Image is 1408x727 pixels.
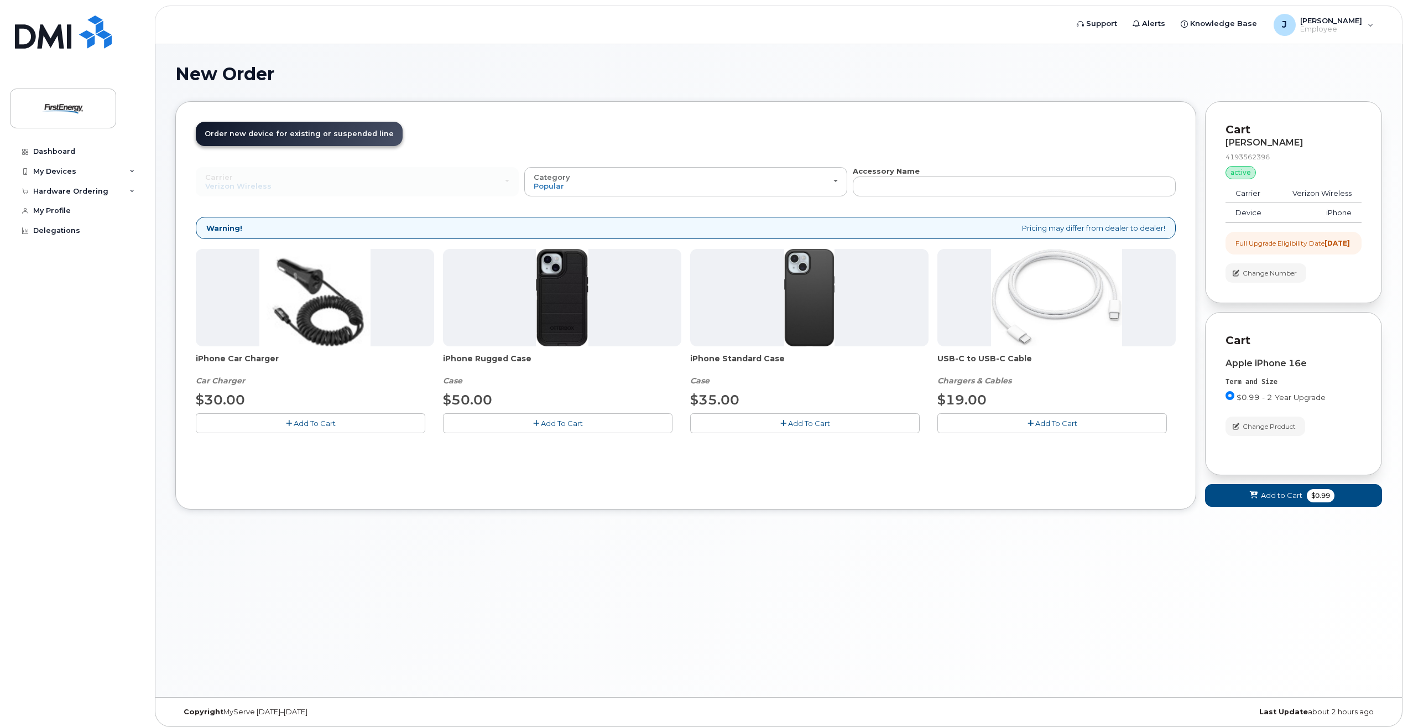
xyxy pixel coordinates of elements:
[1360,679,1400,719] iframe: Messenger Launcher
[1226,122,1362,138] p: Cart
[443,353,681,386] div: iPhone Rugged Case
[196,217,1176,240] div: Pricing may differ from dealer to dealer!
[205,129,394,138] span: Order new device for existing or suspended line
[1226,391,1234,400] input: $0.99 - 2 Year Upgrade
[690,353,929,386] div: iPhone Standard Case
[1324,239,1350,247] strong: [DATE]
[1226,203,1275,223] td: Device
[175,708,577,716] div: MyServe [DATE]–[DATE]
[853,167,920,175] strong: Accessory Name
[1205,484,1382,507] button: Add to Cart $0.99
[1035,419,1077,428] span: Add To Cart
[1226,333,1362,349] p: Cart
[1226,359,1362,368] div: Apple iPhone 16e
[690,353,929,375] span: iPhone Standard Case
[1243,268,1297,278] span: Change Number
[1275,184,1362,204] td: Verizon Wireless
[443,413,672,433] button: Add To Cart
[937,376,1011,386] em: Chargers & Cables
[991,249,1122,346] img: USB-C.jpg
[534,181,564,190] span: Popular
[690,413,920,433] button: Add To Cart
[937,353,1176,375] span: USB-C to USB-C Cable
[206,223,242,233] strong: Warning!
[1226,138,1362,148] div: [PERSON_NAME]
[788,419,830,428] span: Add To Cart
[196,353,434,375] span: iPhone Car Charger
[1259,708,1308,716] strong: Last Update
[690,392,739,408] span: $35.00
[1261,490,1302,501] span: Add to Cart
[1243,422,1296,432] span: Change Product
[196,376,245,386] em: Car Charger
[541,419,583,428] span: Add To Cart
[1235,238,1350,248] div: Full Upgrade Eligibility Date
[534,173,570,181] span: Category
[294,419,336,428] span: Add To Cart
[536,249,588,346] img: Defender.jpg
[690,376,710,386] em: Case
[937,353,1176,386] div: USB-C to USB-C Cable
[1226,263,1306,283] button: Change Number
[196,413,425,433] button: Add To Cart
[1275,203,1362,223] td: iPhone
[184,708,223,716] strong: Copyright
[1237,393,1326,402] span: $0.99 - 2 Year Upgrade
[443,353,681,375] span: iPhone Rugged Case
[1226,152,1362,162] div: 4193562396
[1226,184,1275,204] td: Carrier
[1226,166,1256,179] div: active
[196,353,434,386] div: iPhone Car Charger
[175,64,1382,84] h1: New Order
[443,392,492,408] span: $50.00
[784,249,835,346] img: Symmetry.jpg
[1226,377,1362,387] div: Term and Size
[937,392,987,408] span: $19.00
[524,167,847,196] button: Category Popular
[259,249,371,346] img: iphonesecg.jpg
[1226,417,1305,436] button: Change Product
[1307,489,1334,502] span: $0.99
[196,392,245,408] span: $30.00
[443,376,462,386] em: Case
[937,413,1167,433] button: Add To Cart
[980,708,1382,716] div: about 2 hours ago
